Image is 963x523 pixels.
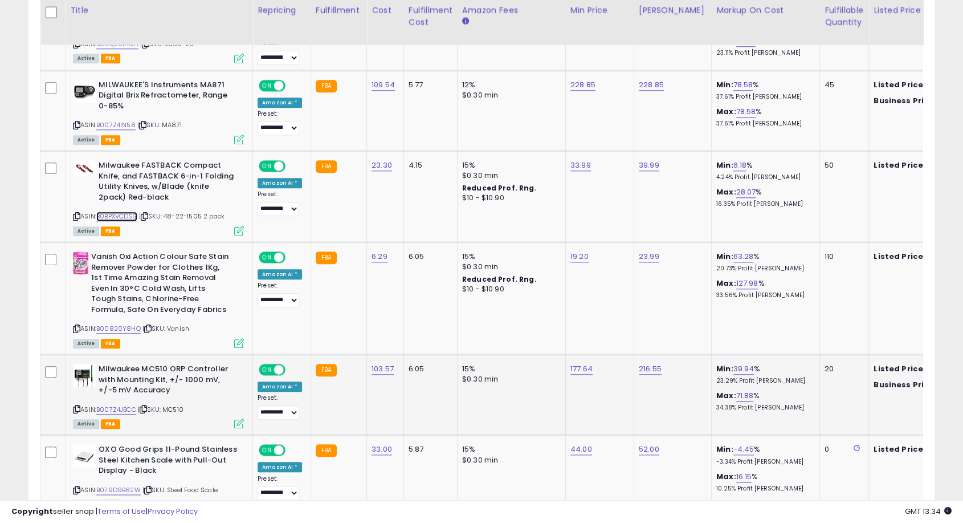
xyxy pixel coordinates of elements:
b: Min: [716,79,733,90]
div: 6.05 [409,252,448,262]
div: 15% [462,444,557,455]
strong: Copyright [11,506,53,517]
a: 33.99 [570,160,591,171]
div: $0.30 min [462,262,557,272]
img: 41qRsmG-Q0L._SL40_.jpg [73,80,96,103]
div: seller snap | | [11,506,198,517]
p: 4.24% Profit [PERSON_NAME] [716,173,811,181]
small: Amazon Fees. [462,17,469,27]
a: B00820Y8HQ [96,324,141,334]
span: OFF [284,80,302,90]
b: Business Price: [874,95,936,106]
p: 37.61% Profit [PERSON_NAME] [716,120,811,128]
div: Preset: [258,282,302,307]
div: % [716,187,811,208]
p: 23.11% Profit [PERSON_NAME] [716,49,811,57]
span: All listings currently available for purchase on Amazon [73,226,99,236]
div: 15% [462,160,557,171]
a: 33.00 [372,444,392,455]
div: 12% [462,80,557,90]
div: 45 [825,80,860,90]
a: B0BPXVCDSG [96,212,137,221]
p: 33.56% Profit [PERSON_NAME] [716,291,811,299]
div: 6.05 [409,364,448,374]
p: -3.34% Profit [PERSON_NAME] [716,458,811,466]
a: 23.30 [372,160,392,171]
b: Listed Price: [874,363,925,374]
span: | SKU: MC510 [138,405,183,414]
b: Min: [716,363,733,374]
div: Markup on Cost [716,5,815,17]
span: ON [260,365,274,375]
b: Reduced Prof. Rng. [462,274,537,284]
span: FBA [101,54,120,63]
a: 71.88 [736,390,754,402]
a: 52.00 [639,444,659,455]
span: OFF [284,253,302,262]
div: [PERSON_NAME] [639,5,707,17]
small: FBA [316,364,337,376]
b: OXO Good Grips 11-Pound Stainless Steel Kitchen Scale with Pull-Out Display - Black [99,444,237,479]
a: B079D9B82W [96,485,141,495]
b: Max: [716,278,736,289]
p: 16.35% Profit [PERSON_NAME] [716,200,811,208]
b: Vanish Oxi Action Colour Safe Stain Remover Powder for Clothes 1Kg, 1st Time Amazing Stain Remova... [91,252,230,318]
div: Amazon AI * [258,178,302,188]
div: ASIN: [73,160,244,234]
span: OFF [284,161,302,171]
img: 31lH2uaOweL._SL40_.jpg [73,444,96,467]
div: $0.30 min [462,374,557,384]
a: Privacy Policy [148,506,198,517]
b: Max: [716,187,736,197]
div: % [716,160,811,181]
b: Min: [716,444,733,455]
a: B007Z4JBCC [96,405,136,415]
span: FBA [101,135,120,145]
div: Amazon AI * [258,269,302,279]
a: 216.55 [639,363,662,375]
b: Max: [716,471,736,482]
b: Listed Price: [874,160,925,171]
a: 28.07 [736,187,756,198]
div: 20 [825,364,860,374]
a: 177.64 [570,363,593,375]
b: Milwaukee FASTBACK Compact Knife, and FASTBACK 6-in-1 Folding Utility Knives, w/Blade (knife 2pac... [99,160,237,205]
b: Min: [716,160,733,171]
span: 2025-10-14 13:34 GMT [905,506,952,517]
a: 109.54 [372,79,395,91]
div: Preset: [258,110,302,136]
div: Cost [372,5,399,17]
div: % [716,80,811,101]
div: $0.30 min [462,171,557,181]
a: 228.85 [570,79,595,91]
div: % [716,36,811,57]
a: 39.94 [733,363,754,375]
b: Listed Price: [874,251,925,262]
div: Preset: [258,39,302,65]
div: Amazon AI * [258,98,302,108]
img: 41O6ZXLiCEL._SL40_.jpg [73,364,96,387]
div: 0 [825,444,860,455]
div: % [716,444,811,465]
div: $0.30 min [462,455,557,465]
b: Milwaukee MC510 ORP Controller with Mounting Kit, +/- 1000 mV, +/-5 mV Accuracy [99,364,237,399]
div: ASIN: [73,80,244,143]
div: % [716,252,811,273]
div: Fulfillment [316,5,362,17]
small: FBA [316,160,337,173]
p: 20.73% Profit [PERSON_NAME] [716,265,811,273]
div: $10 - $10.90 [462,285,557,294]
span: ON [260,445,274,455]
div: 5.87 [409,444,448,455]
div: Fulfillable Quantity [825,5,864,29]
img: 51x5jnK2VdL._SL40_.jpg [73,252,88,274]
small: FBA [316,252,337,264]
div: ASIN: [73,364,244,427]
span: | SKU: MA871 [137,120,182,129]
div: % [716,472,811,493]
a: 16.15 [736,471,752,483]
span: ON [260,161,274,171]
div: $10 - $10.90 [462,193,557,203]
a: B007Z4IN58 [96,120,136,130]
span: OFF [284,365,302,375]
